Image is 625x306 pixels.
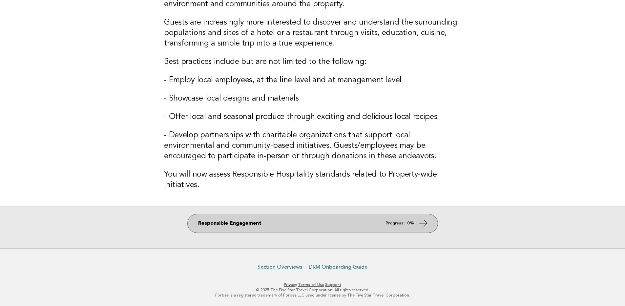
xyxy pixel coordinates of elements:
h3: Best practices include but are not limited to the following: [164,57,461,67]
a: Responsible Engagement Progress: 0% [188,214,438,233]
em: Progress: [385,221,405,225]
h3: - Offer local and seasonal produce through exciting and delicious local recipes [164,112,461,122]
h3: Guests are increasingly more interested to discover and understand the surrounding populations an... [164,17,461,49]
p: © 2025 The Five Star Travel Corporation. All rights reserved. [112,287,513,293]
h3: - Employ local employees, at the line level and at management level [164,75,461,86]
h3: - Develop partnerships with charitable organizations that support local environmental and communi... [164,130,461,162]
a: Section Overviews [258,264,302,270]
strong: 0% [407,221,414,225]
a: Support [325,282,341,287]
h3: - Showcase local designs and materials [164,93,461,104]
p: Forbes is a registered trademark of Forbes LLC used under license by The Five Star Travel Corpora... [112,293,513,298]
a: Privacy [284,282,297,287]
a: DRM Onboarding Guide [309,264,367,270]
p: · · [112,282,513,287]
a: Terms of Use [298,282,324,287]
h3: You will now assess Responsible Hospitality standards related to Property-wide Initiatives. [164,169,461,190]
